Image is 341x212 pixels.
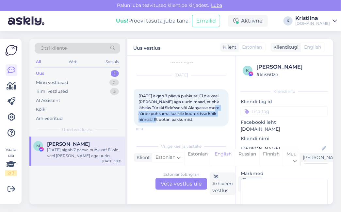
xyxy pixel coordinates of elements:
p: Kliendi tag'id [241,98,328,105]
span: [DATE] algab 7 päeva puhkust! Ei ole veel [PERSON_NAME] aga uurin maad, et ehk läheks Türkki Side... [138,93,220,122]
div: Valige keel ja vastake [134,143,229,149]
input: Lisa nimi [241,145,320,152]
div: Vaata siia [5,147,17,176]
div: Kõik [36,106,45,113]
div: Arhiveeri vestlus [210,172,235,195]
div: AI Assistent [36,97,60,104]
div: [DATE] algab 7 päeva puhkust! Ei ole veel [PERSON_NAME] aga uurin maad, et ehk läheks Türkki Side... [47,147,122,159]
span: Estonian [155,154,175,161]
span: 18:31 [136,127,160,132]
div: Proovi tasuta juba täna: [116,17,189,25]
div: Klient [220,44,236,51]
div: Minu vestlused [36,79,68,86]
div: Estonian [185,149,211,166]
p: Facebooki leht [241,119,328,126]
p: [DOMAIN_NAME] [241,126,328,133]
span: Estonian [242,44,262,51]
div: [PERSON_NAME] [256,63,326,71]
div: Estonian to English [163,171,199,177]
div: Võta vestlus üle [155,178,207,190]
div: Tiimi vestlused [36,88,68,95]
div: Web [68,57,79,66]
div: 3 [110,88,119,95]
label: Uus vestlus [133,43,160,52]
div: Socials [104,57,120,66]
button: Emailid [192,15,220,27]
span: Luba [209,2,224,8]
span: Mihkel Meitsar [47,141,90,147]
span: M [37,143,40,148]
input: Lisa tag [241,106,328,116]
img: Askly Logo [5,44,18,57]
div: [DATE] 18:31 [102,159,122,164]
div: # klis60ze [256,71,326,78]
div: Kristiina [295,16,330,21]
div: Russian [235,149,259,166]
span: Muu [286,151,297,157]
div: K [284,16,293,25]
p: Märkmed [241,170,328,177]
p: Kliendi nimi [241,135,328,142]
div: Finnish [259,149,283,166]
span: k [246,68,249,73]
div: Klient [134,154,150,161]
div: Arhiveeritud [36,115,63,122]
div: Kliendi info [241,89,328,94]
div: 0 [109,79,119,86]
div: Klienditugi [271,44,299,51]
span: English [304,44,321,51]
span: Otsi kliente [41,45,67,52]
div: English [211,149,235,166]
div: [DOMAIN_NAME] [295,21,330,26]
div: [DATE] [134,72,229,78]
div: 2 / 3 [5,170,17,176]
a: Kristiina[DOMAIN_NAME] [295,16,337,26]
div: 1 [111,70,119,77]
span: Uued vestlused [62,127,93,133]
div: All [35,57,42,66]
b: Uus! [116,18,128,24]
div: Aktiivne [228,15,268,27]
div: Uus [36,70,44,77]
